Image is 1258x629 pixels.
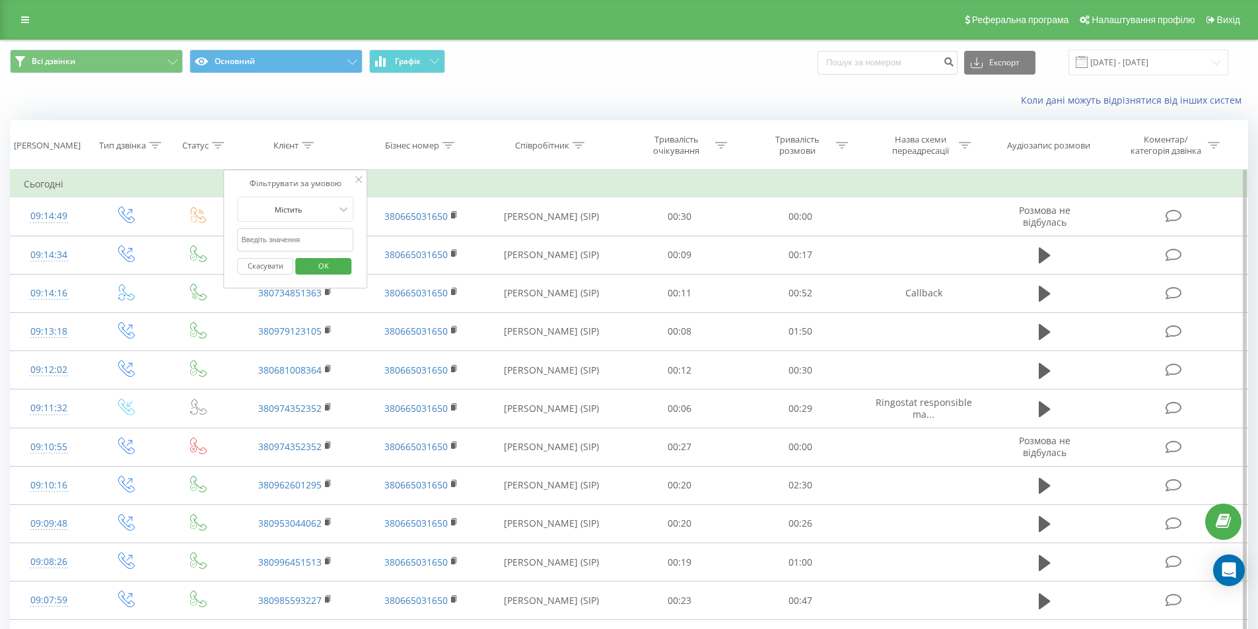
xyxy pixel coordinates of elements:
button: Основний [190,50,363,73]
span: Розмова не відбулась [1019,434,1070,459]
div: 09:12:02 [24,357,75,383]
a: 380996451513 [258,556,322,568]
td: [PERSON_NAME] (SIP) [484,197,619,236]
span: Графік [395,57,421,66]
div: 09:14:16 [24,281,75,306]
span: Розмова не відбулась [1019,204,1070,228]
td: [PERSON_NAME] (SIP) [484,428,619,466]
div: 09:13:18 [24,319,75,345]
span: Налаштування профілю [1092,15,1195,25]
div: Клієнт [273,140,298,151]
div: Тривалість очікування [641,134,712,156]
a: 380974352352 [258,402,322,414]
td: Сьогодні [11,171,1248,197]
td: 00:09 [619,236,740,274]
div: 09:09:48 [24,511,75,537]
td: 00:23 [619,581,740,620]
span: Вихід [1217,15,1240,25]
td: 01:00 [740,543,861,581]
td: 00:11 [619,274,740,312]
td: 00:00 [740,197,861,236]
div: 09:08:26 [24,549,75,575]
div: Бізнес номер [385,140,439,151]
div: Коментар/категорія дзвінка [1127,134,1205,156]
a: 380979123105 [258,325,322,337]
td: 00:12 [619,351,740,389]
button: Експорт [964,51,1035,75]
td: Callback [860,274,986,312]
td: 00:30 [619,197,740,236]
a: 380665031650 [384,325,448,337]
a: 380665031650 [384,248,448,261]
button: Скасувати [238,258,294,275]
a: 380665031650 [384,440,448,453]
a: 380962601295 [258,479,322,491]
div: Open Intercom Messenger [1213,554,1245,586]
td: 00:20 [619,466,740,504]
td: 00:47 [740,581,861,620]
td: 00:06 [619,389,740,428]
div: 09:10:55 [24,434,75,460]
span: Ringostat responsible ma... [876,396,972,420]
span: Всі дзвінки [32,56,75,67]
a: 380665031650 [384,402,448,414]
div: [PERSON_NAME] [14,140,81,151]
button: Графік [369,50,445,73]
td: [PERSON_NAME] (SIP) [484,351,619,389]
a: 380681008364 [258,364,322,376]
div: Тип дзвінка [99,140,146,151]
div: 09:11:32 [24,395,75,421]
a: 380665031650 [384,479,448,491]
td: 00:29 [740,389,861,428]
td: 00:52 [740,274,861,312]
td: 00:27 [619,428,740,466]
a: 380665031650 [384,556,448,568]
span: Реферальна програма [972,15,1069,25]
td: [PERSON_NAME] (SIP) [484,543,619,581]
a: 380974352352 [258,440,322,453]
td: 00:08 [619,312,740,350]
a: 380665031650 [384,364,448,376]
input: Введіть значення [238,228,354,251]
input: Пошук за номером [818,51,958,75]
div: 09:14:34 [24,242,75,268]
div: 09:07:59 [24,587,75,613]
a: 380665031650 [384,210,448,222]
td: [PERSON_NAME] (SIP) [484,581,619,620]
td: [PERSON_NAME] (SIP) [484,389,619,428]
td: [PERSON_NAME] (SIP) [484,312,619,350]
td: 00:30 [740,351,861,389]
a: 380665031650 [384,594,448,607]
td: 00:17 [740,236,861,274]
td: [PERSON_NAME] (SIP) [484,274,619,312]
td: [PERSON_NAME] (SIP) [484,504,619,543]
div: Співробітник [515,140,569,151]
div: Статус [182,140,209,151]
a: 380734851363 [258,286,322,299]
div: 09:10:16 [24,473,75,498]
td: [PERSON_NAME] (SIP) [484,466,619,504]
a: 380665031650 [384,517,448,529]
td: 01:50 [740,312,861,350]
td: 00:19 [619,543,740,581]
a: 380953044062 [258,517,322,529]
div: 09:14:49 [24,203,75,229]
td: 00:00 [740,428,861,466]
span: OK [305,255,342,276]
div: Тривалість розмови [762,134,833,156]
td: 00:20 [619,504,740,543]
a: 380985593227 [258,594,322,607]
div: Назва схеми переадресації [885,134,956,156]
td: 00:26 [740,504,861,543]
div: Аудіозапис розмови [1007,140,1090,151]
td: 02:30 [740,466,861,504]
a: 380665031650 [384,286,448,299]
div: Фільтрувати за умовою [238,177,354,190]
td: [PERSON_NAME] (SIP) [484,236,619,274]
a: Коли дані можуть відрізнятися вiд інших систем [1021,94,1248,106]
button: Всі дзвінки [10,50,183,73]
button: OK [295,258,351,275]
